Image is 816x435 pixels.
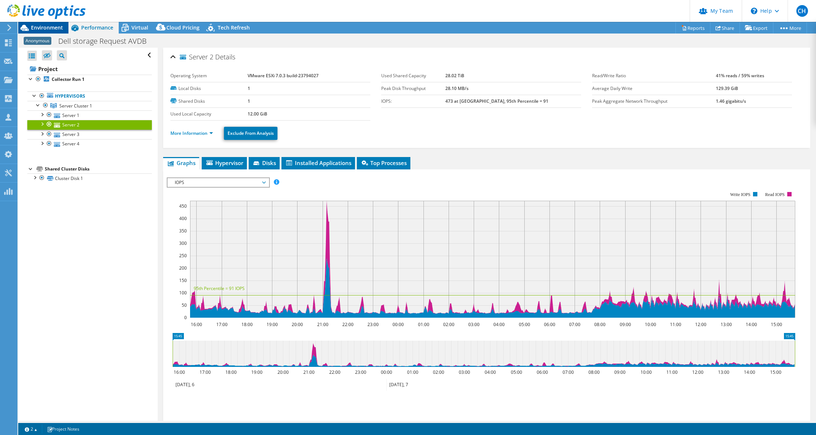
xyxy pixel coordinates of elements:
[765,192,785,197] text: Read IOPS
[716,98,746,104] b: 1.46 gigabits/s
[251,369,263,375] text: 19:00
[31,24,63,31] span: Environment
[773,22,807,34] a: More
[248,98,250,104] b: 1
[20,424,42,434] a: 2
[746,321,757,328] text: 14:00
[215,52,235,61] span: Details
[27,91,152,101] a: Hypervisors
[170,130,213,136] a: More Information
[718,369,729,375] text: 13:00
[393,321,404,328] text: 00:00
[267,321,278,328] text: 19:00
[445,98,548,104] b: 473 at [GEOGRAPHIC_DATA], 95th Percentile = 91
[248,72,319,79] b: VMware ESXi 7.0.3 build-23794027
[544,321,555,328] text: 06:00
[710,22,740,34] a: Share
[329,369,340,375] text: 22:00
[620,321,631,328] text: 09:00
[24,37,51,45] span: Anonymous
[252,159,276,166] span: Disks
[381,72,445,79] label: Used Shared Capacity
[443,321,454,328] text: 02:00
[692,369,703,375] text: 12:00
[27,101,152,110] a: Server Cluster 1
[167,159,196,166] span: Graphs
[666,369,678,375] text: 11:00
[55,37,158,45] h1: Dell storage Request AVDB
[27,139,152,149] a: Server 4
[342,321,354,328] text: 22:00
[740,22,773,34] a: Export
[675,22,710,34] a: Reports
[292,321,303,328] text: 20:00
[670,321,681,328] text: 11:00
[716,72,764,79] b: 41% reads / 59% writes
[45,165,152,173] div: Shared Cluster Disks
[27,130,152,139] a: Server 3
[645,321,656,328] text: 10:00
[218,24,250,31] span: Tech Refresh
[563,369,574,375] text: 07:00
[42,424,84,434] a: Project Notes
[721,321,732,328] text: 13:00
[407,369,418,375] text: 01:00
[592,98,716,105] label: Peak Aggregate Network Throughput
[569,321,580,328] text: 07:00
[248,111,267,117] b: 12.00 GiB
[179,215,187,222] text: 400
[205,159,243,166] span: Hypervisor
[216,321,228,328] text: 17:00
[468,321,480,328] text: 03:00
[241,321,253,328] text: 18:00
[730,192,751,197] text: Write IOPS
[184,314,187,321] text: 0
[285,159,351,166] span: Installed Applications
[381,85,445,92] label: Peak Disk Throughput
[588,369,600,375] text: 08:00
[751,8,757,14] svg: \n
[277,369,289,375] text: 20:00
[59,103,92,109] span: Server Cluster 1
[592,72,716,79] label: Read/Write Ratio
[771,321,782,328] text: 15:00
[191,321,202,328] text: 16:00
[179,290,187,296] text: 100
[182,302,187,308] text: 50
[27,63,152,75] a: Project
[179,252,187,259] text: 250
[485,369,496,375] text: 04:00
[493,321,505,328] text: 04:00
[445,85,469,91] b: 28.10 MB/s
[225,369,237,375] text: 18:00
[381,98,445,105] label: IOPS:
[174,369,185,375] text: 16:00
[317,321,328,328] text: 21:00
[592,85,716,92] label: Average Daily Write
[170,72,247,79] label: Operating System
[179,228,187,234] text: 350
[194,285,245,291] text: 95th Percentile = 91 IOPS
[27,110,152,120] a: Server 1
[224,127,277,140] a: Exclude From Analysis
[81,24,113,31] span: Performance
[418,321,429,328] text: 01:00
[179,203,187,209] text: 450
[770,369,781,375] text: 15:00
[303,369,315,375] text: 21:00
[360,159,407,166] span: Top Processes
[170,98,247,105] label: Shared Disks
[796,5,808,17] span: CH
[179,240,187,246] text: 300
[614,369,626,375] text: 09:00
[367,321,379,328] text: 23:00
[459,369,470,375] text: 03:00
[716,85,738,91] b: 129.39 GiB
[200,369,211,375] text: 17:00
[695,321,706,328] text: 12:00
[27,120,152,129] a: Server 2
[537,369,548,375] text: 06:00
[355,369,366,375] text: 23:00
[52,76,84,82] b: Collector Run 1
[27,173,152,183] a: Cluster Disk 1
